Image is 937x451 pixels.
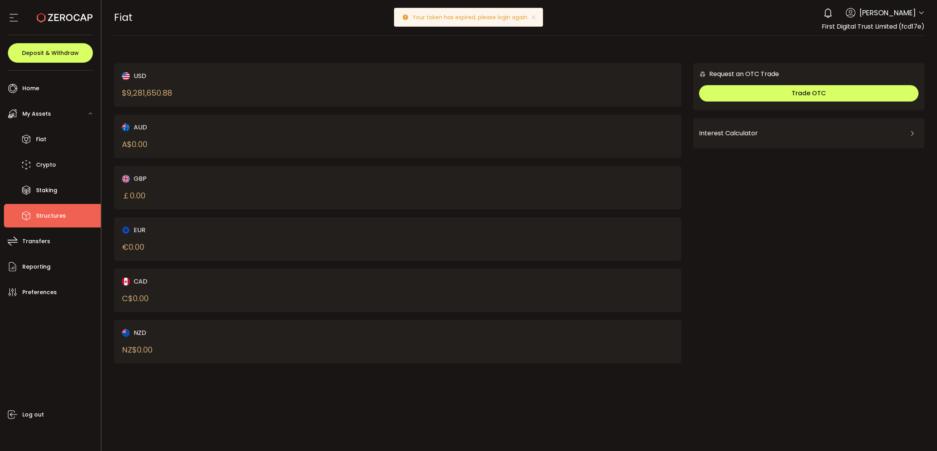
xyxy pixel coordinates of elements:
span: Fiat [36,134,46,145]
div: CAD [122,276,370,286]
div: NZ$ 0.00 [122,344,153,356]
span: Crypto [36,159,56,171]
span: Structures [36,210,66,222]
div: € 0.00 [122,241,144,253]
div: C$ 0.00 [122,293,149,304]
img: gbp_portfolio.svg [122,175,130,183]
span: My Assets [22,108,51,120]
span: Staking [36,185,57,196]
button: Deposit & Withdraw [8,43,93,63]
div: USD [122,71,370,81]
img: cad_portfolio.svg [122,278,130,286]
div: Interest Calculator [699,124,919,143]
iframe: Chat Widget [898,413,937,451]
span: Fiat [114,11,133,24]
button: Trade OTC [699,85,919,102]
img: nzd_portfolio.svg [122,329,130,337]
span: Trade OTC [792,89,826,98]
div: NZD [122,328,370,338]
img: 6nGpN7MZ9FLuBP83NiajKbTRY4UzlzQtBKtCrLLspmCkSvCZHBKvY3NxgQaT5JnOQREvtQ257bXeeSTueZfAPizblJ+Fe8JwA... [699,71,706,78]
div: Request an OTC Trade [693,69,779,79]
div: GBP [122,174,370,184]
span: First Digital Trust Limited (fcd17e) [822,22,924,31]
span: [PERSON_NAME] [859,7,916,18]
span: Deposit & Withdraw [22,50,79,56]
div: ￡ 0.00 [122,190,145,202]
img: usd_portfolio.svg [122,72,130,80]
div: EUR [122,225,370,235]
span: Log out [22,409,44,420]
img: eur_portfolio.svg [122,226,130,234]
img: aud_portfolio.svg [122,124,130,131]
p: Your token has expired, please login again. [412,15,535,20]
span: Reporting [22,261,51,273]
div: $ 9,281,650.88 [122,87,172,99]
span: Home [22,83,39,94]
div: AUD [122,122,370,132]
span: Preferences [22,287,57,298]
div: A$ 0.00 [122,138,147,150]
span: Transfers [22,236,50,247]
